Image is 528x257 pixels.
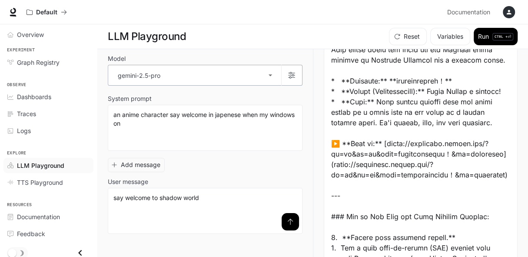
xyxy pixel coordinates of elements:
span: Graph Registry [17,58,60,67]
div: gemini-2.5-pro [108,65,281,85]
p: Default [36,9,57,16]
span: Dashboards [17,92,51,101]
a: Feedback [3,226,93,241]
p: ⏎ [492,33,513,40]
button: RunCTRL +⏎ [474,28,518,45]
a: Graph Registry [3,55,93,70]
a: TTS Playground [3,175,93,190]
span: Documentation [17,212,60,221]
span: Feedback [17,229,45,238]
p: System prompt [108,96,152,102]
a: Overview [3,27,93,42]
a: Documentation [444,3,497,21]
span: LLM Playground [17,161,64,170]
span: Traces [17,109,36,118]
a: LLM Playground [3,158,93,173]
a: Documentation [3,209,93,224]
p: Model [108,56,126,62]
p: User message [108,179,148,185]
span: Logs [17,126,31,135]
a: Dashboards [3,89,93,104]
button: Add message [108,158,165,172]
p: CTRL + [495,34,508,39]
button: Variables [430,28,470,45]
a: Logs [3,123,93,138]
h1: LLM Playground [108,28,186,45]
span: TTS Playground [17,178,63,187]
p: gemini-2.5-pro [118,71,160,80]
button: Reset [389,28,427,45]
button: All workspaces [23,3,71,21]
span: Overview [17,30,44,39]
a: Traces [3,106,93,121]
span: Documentation [447,7,490,18]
